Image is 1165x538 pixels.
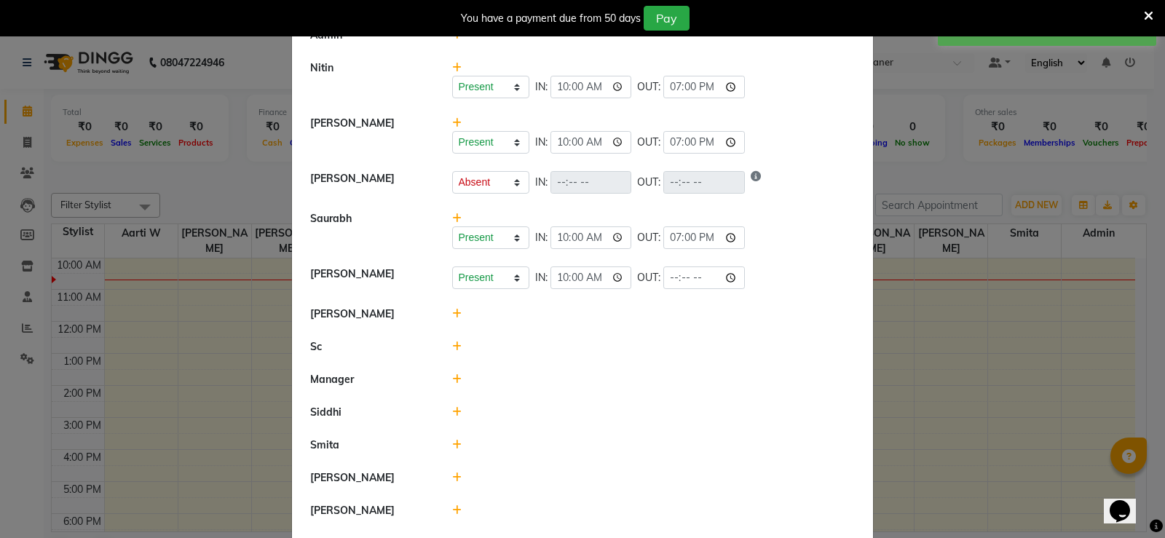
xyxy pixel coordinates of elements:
[637,230,660,245] span: OUT:
[637,79,660,95] span: OUT:
[751,171,761,194] i: Show reason
[535,230,548,245] span: IN:
[299,306,441,322] div: [PERSON_NAME]
[299,116,441,154] div: [PERSON_NAME]
[299,339,441,355] div: Sc
[535,79,548,95] span: IN:
[535,175,548,190] span: IN:
[461,11,641,26] div: You have a payment due from 50 days
[299,171,441,194] div: [PERSON_NAME]
[535,270,548,285] span: IN:
[299,438,441,453] div: Smita
[299,60,441,98] div: Nitin
[637,135,660,150] span: OUT:
[637,270,660,285] span: OUT:
[644,6,690,31] button: Pay
[299,211,441,249] div: Saurabh
[299,372,441,387] div: Manager
[299,266,441,289] div: [PERSON_NAME]
[535,135,548,150] span: IN:
[299,503,441,518] div: [PERSON_NAME]
[299,470,441,486] div: [PERSON_NAME]
[637,175,660,190] span: OUT:
[299,405,441,420] div: Siddhi
[1104,480,1150,523] iframe: chat widget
